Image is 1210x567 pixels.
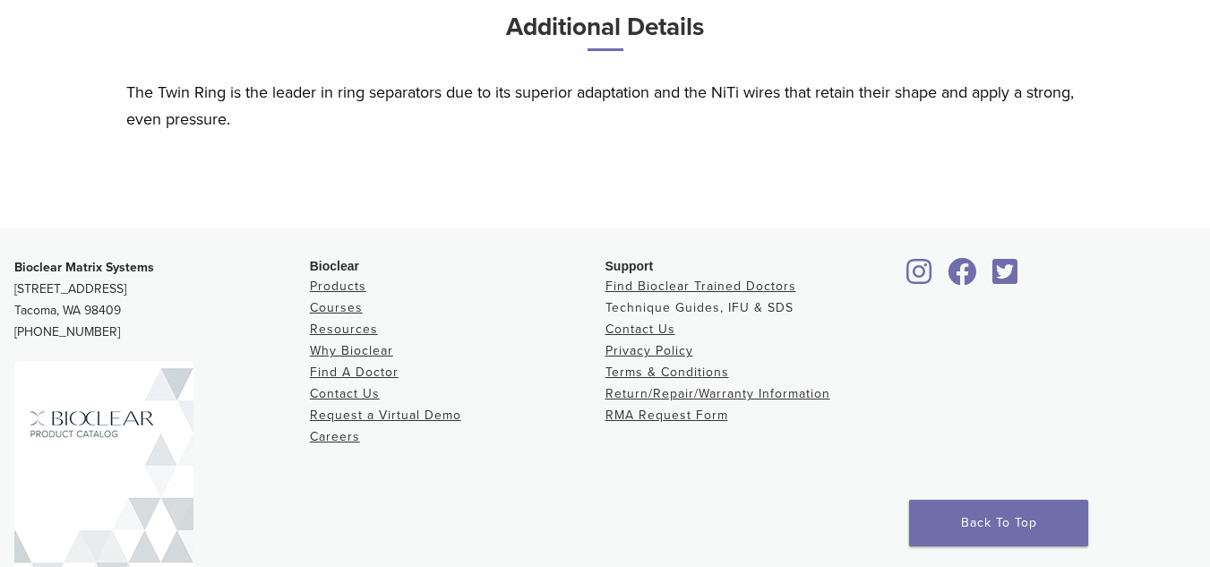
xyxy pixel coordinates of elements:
[310,279,366,294] a: Products
[900,269,938,287] a: Bioclear
[941,269,983,287] a: Bioclear
[605,343,693,358] a: Privacy Policy
[605,259,654,273] span: Support
[605,408,728,423] a: RMA Request Form
[310,408,461,423] a: Request a Virtual Demo
[310,386,380,401] a: Contact Us
[605,300,794,315] a: Technique Guides, IFU & SDS
[310,322,378,337] a: Resources
[310,343,393,358] a: Why Bioclear
[909,500,1088,546] a: Back To Top
[14,260,154,275] strong: Bioclear Matrix Systems
[14,257,310,343] p: [STREET_ADDRESS] Tacoma, WA 98409 [PHONE_NUMBER]
[605,365,729,380] a: Terms & Conditions
[605,322,675,337] a: Contact Us
[310,259,359,273] span: Bioclear
[987,269,1025,287] a: Bioclear
[310,429,360,444] a: Careers
[605,386,830,401] a: Return/Repair/Warranty Information
[126,79,1085,133] p: The Twin Ring is the leader in ring separators due to its superior adaptation and the NiTi wires ...
[605,279,796,294] a: Find Bioclear Trained Doctors
[126,5,1085,65] h3: Additional Details
[310,365,399,380] a: Find A Doctor
[310,300,363,315] a: Courses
